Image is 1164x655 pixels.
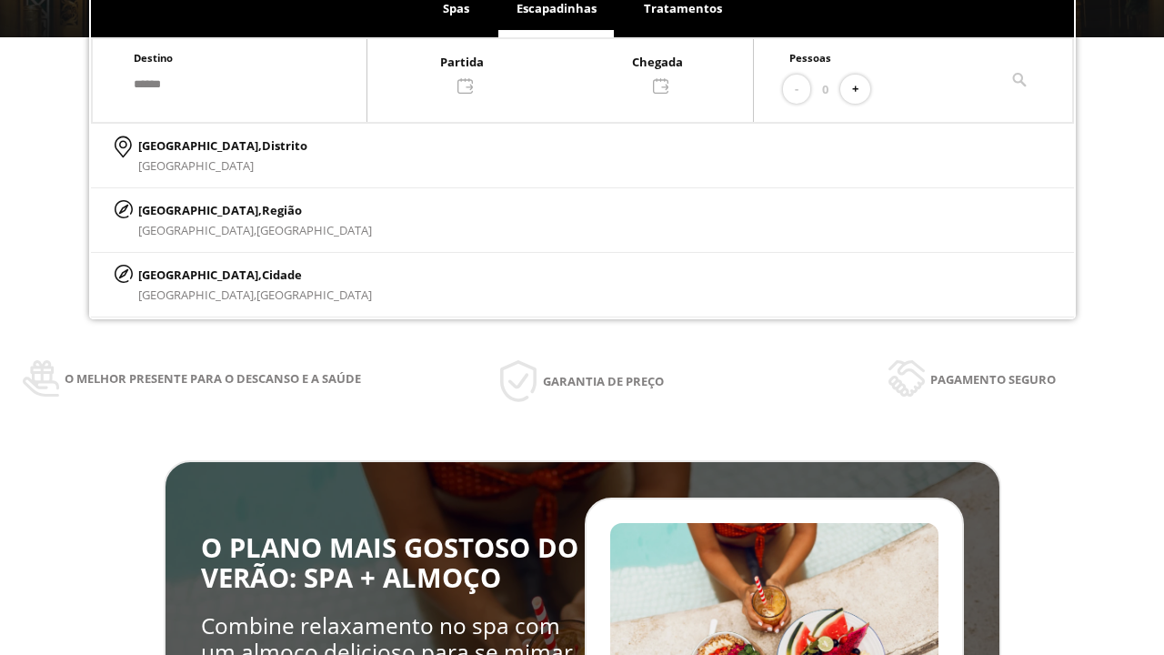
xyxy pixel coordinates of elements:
[789,51,831,65] span: Pessoas
[201,529,578,596] span: O PLANO MAIS GOSTOSO DO VERÃO: SPA + ALMOÇO
[134,51,173,65] span: Destino
[138,200,372,220] p: [GEOGRAPHIC_DATA],
[543,371,664,391] span: Garantia de preço
[138,136,307,156] p: [GEOGRAPHIC_DATA],
[256,287,372,303] span: [GEOGRAPHIC_DATA]
[65,368,361,388] span: O melhor presente para o descanso e a saúde
[262,202,302,218] span: Região
[138,157,254,174] span: [GEOGRAPHIC_DATA]
[138,265,372,285] p: [GEOGRAPHIC_DATA],
[138,287,256,303] span: [GEOGRAPHIC_DATA],
[840,75,870,105] button: +
[822,79,828,99] span: 0
[783,75,810,105] button: -
[262,267,302,283] span: Cidade
[930,369,1056,389] span: Pagamento seguro
[256,222,372,238] span: [GEOGRAPHIC_DATA]
[138,222,256,238] span: [GEOGRAPHIC_DATA],
[262,137,307,154] span: Distrito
